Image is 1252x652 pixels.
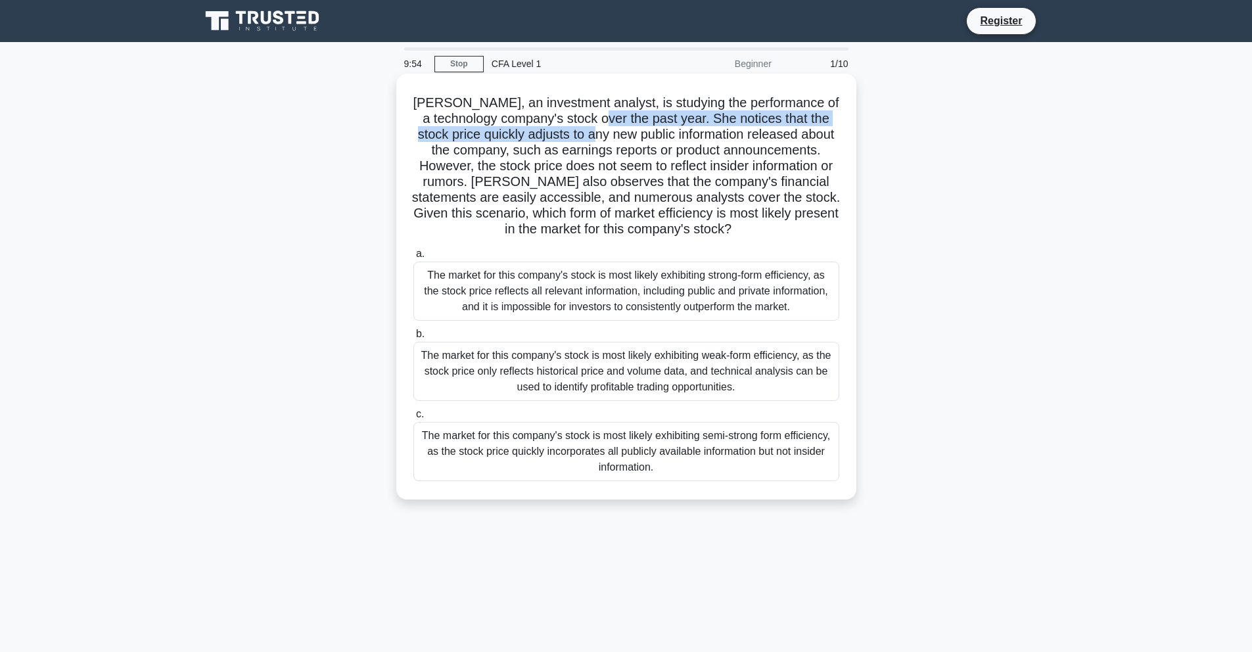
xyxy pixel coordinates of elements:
span: b. [416,328,425,339]
a: Stop [434,56,484,72]
h5: [PERSON_NAME], an investment analyst, is studying the performance of a technology company's stock... [412,95,841,238]
div: Beginner [664,51,779,77]
div: The market for this company's stock is most likely exhibiting semi-strong form efficiency, as the... [413,422,839,481]
a: Register [972,12,1030,29]
span: c. [416,408,424,419]
div: The market for this company's stock is most likely exhibiting weak-form efficiency, as the stock ... [413,342,839,401]
div: 9:54 [396,51,434,77]
div: 1/10 [779,51,856,77]
div: The market for this company's stock is most likely exhibiting strong-form efficiency, as the stoc... [413,262,839,321]
span: a. [416,248,425,259]
div: CFA Level 1 [484,51,664,77]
